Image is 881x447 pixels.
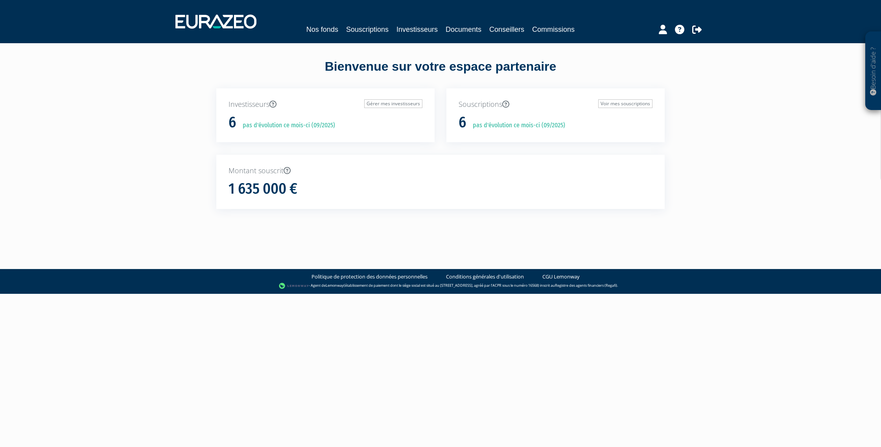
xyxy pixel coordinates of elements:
[229,181,297,197] h1: 1 635 000 €
[175,15,256,29] img: 1732889491-logotype_eurazeo_blanc_rvb.png
[459,114,466,131] h1: 6
[346,24,389,35] a: Souscriptions
[532,24,575,35] a: Commissions
[311,273,428,280] a: Politique de protection des données personnelles
[555,283,617,288] a: Registre des agents financiers (Regafi)
[210,58,671,88] div: Bienvenue sur votre espace partenaire
[467,121,565,130] p: pas d'évolution ce mois-ci (09/2025)
[364,99,422,108] a: Gérer mes investisseurs
[279,282,309,290] img: logo-lemonway.png
[326,283,344,288] a: Lemonway
[446,24,481,35] a: Documents
[446,273,524,280] a: Conditions générales d'utilisation
[229,114,236,131] h1: 6
[306,24,338,35] a: Nos fonds
[8,282,873,290] div: - Agent de (établissement de paiement dont le siège social est situé au [STREET_ADDRESS], agréé p...
[869,36,878,106] p: Besoin d'aide ?
[542,273,580,280] a: CGU Lemonway
[459,99,652,110] p: Souscriptions
[237,121,335,130] p: pas d'évolution ce mois-ci (09/2025)
[229,99,422,110] p: Investisseurs
[489,24,524,35] a: Conseillers
[229,166,652,176] p: Montant souscrit
[598,99,652,108] a: Voir mes souscriptions
[396,24,438,35] a: Investisseurs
